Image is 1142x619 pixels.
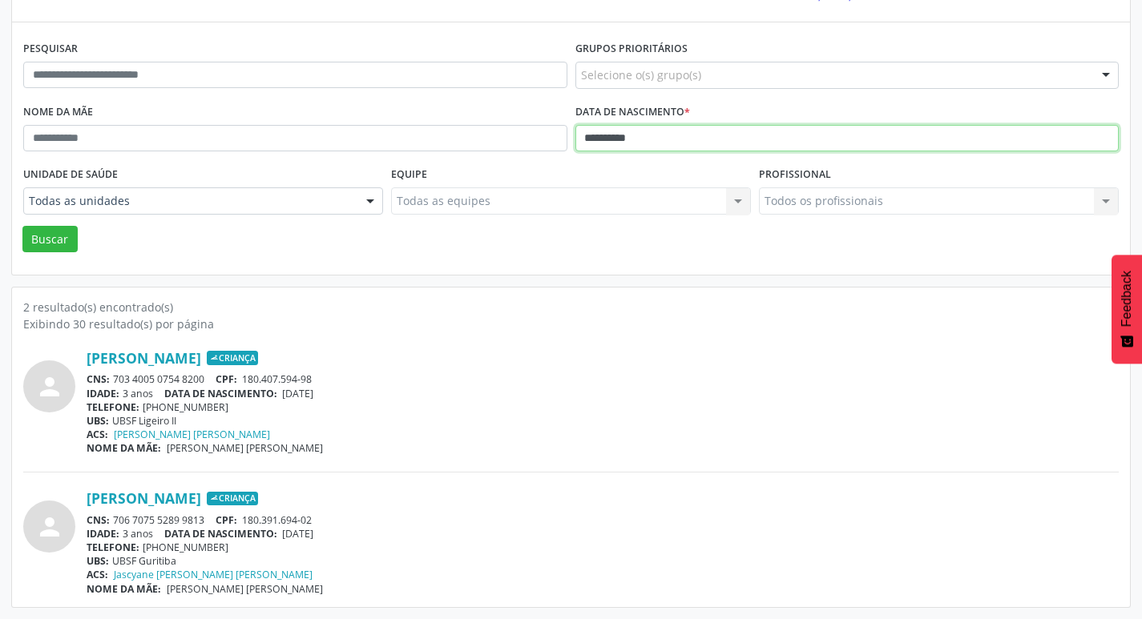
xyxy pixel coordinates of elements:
[87,541,1119,554] div: [PHONE_NUMBER]
[581,66,701,83] span: Selecione o(s) grupo(s)
[207,351,258,365] span: Criança
[23,100,93,125] label: Nome da mãe
[242,372,312,386] span: 180.407.594-98
[282,387,313,400] span: [DATE]
[87,582,161,596] span: NOME DA MÃE:
[1112,255,1142,364] button: Feedback - Mostrar pesquisa
[87,527,1119,541] div: 3 anos
[242,513,312,527] span: 180.391.694-02
[216,372,237,386] span: CPF:
[87,372,1119,386] div: 703 4005 0754 8200
[87,400,139,414] span: TELEFONE:
[575,37,688,62] label: Grupos prioritários
[87,387,119,400] span: IDADE:
[87,568,108,581] span: ACS:
[87,513,110,527] span: CNS:
[391,163,427,187] label: Equipe
[35,512,64,541] i: person
[87,400,1119,414] div: [PHONE_NUMBER]
[87,387,1119,400] div: 3 anos
[23,316,1119,332] div: Exibindo 30 resultado(s) por página
[114,568,313,581] a: Jascyane [PERSON_NAME] [PERSON_NAME]
[87,414,109,428] span: UBS:
[29,193,350,209] span: Todas as unidades
[23,299,1119,316] div: 2 resultado(s) encontrado(s)
[87,527,119,541] span: IDADE:
[87,428,108,441] span: ACS:
[87,541,139,554] span: TELEFONE:
[87,372,110,386] span: CNS:
[87,554,1119,568] div: UBSF Guritiba
[87,513,1119,527] div: 706 7075 5289 9813
[164,527,277,541] span: DATA DE NASCIMENTO:
[87,441,161,455] span: NOME DA MÃE:
[35,372,64,401] i: person
[575,100,690,125] label: Data de nascimento
[216,513,237,527] span: CPF:
[23,163,118,187] label: Unidade de saúde
[207,492,258,506] span: Criança
[87,489,201,507] a: [PERSON_NAME]
[87,349,201,367] a: [PERSON_NAME]
[22,226,78,253] button: Buscar
[167,441,323,455] span: [PERSON_NAME] [PERSON_NAME]
[1120,271,1134,327] span: Feedback
[282,527,313,541] span: [DATE]
[114,428,270,441] a: [PERSON_NAME] [PERSON_NAME]
[167,582,323,596] span: [PERSON_NAME] [PERSON_NAME]
[164,387,277,400] span: DATA DE NASCIMENTO:
[759,163,831,187] label: Profissional
[87,554,109,568] span: UBS:
[23,37,78,62] label: Pesquisar
[87,414,1119,428] div: UBSF Ligeiro II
